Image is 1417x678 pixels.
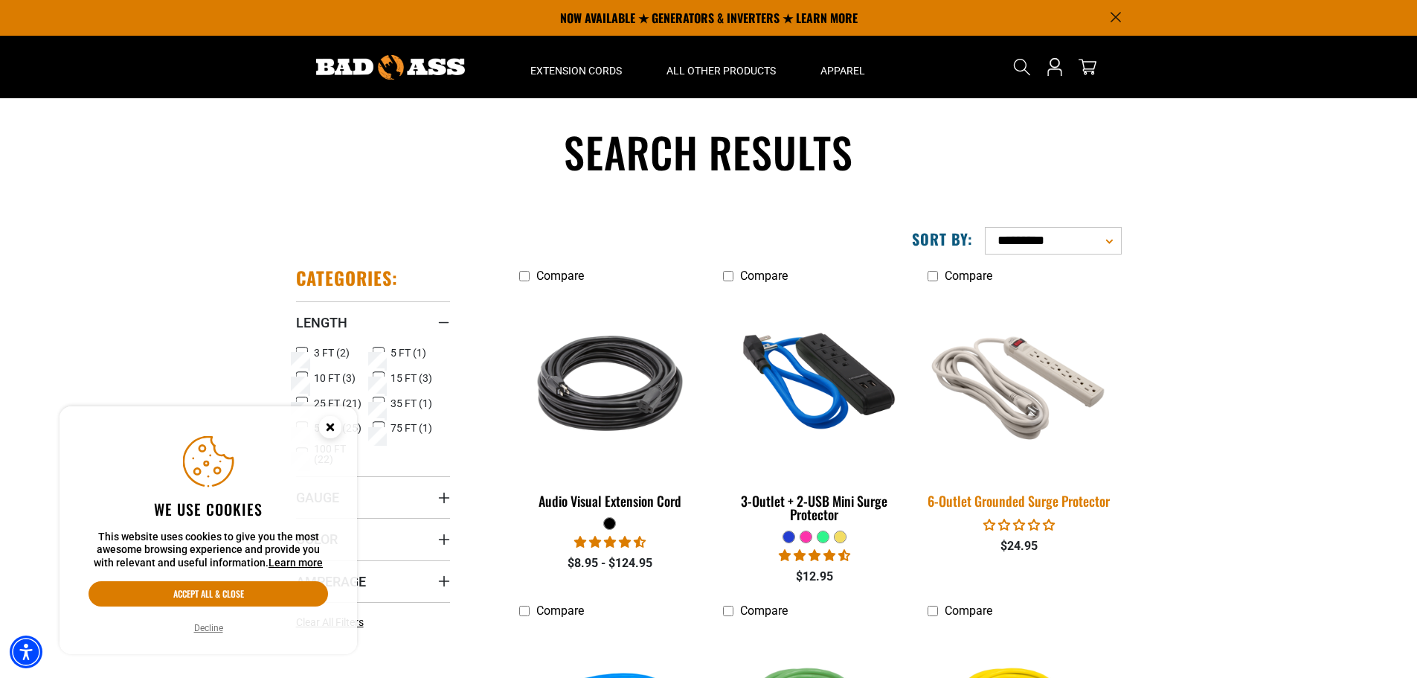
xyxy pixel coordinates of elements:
aside: Cookie Consent [60,406,357,655]
div: Accessibility Menu [10,636,42,668]
div: Audio Visual Extension Cord [519,494,701,508]
button: Decline [190,621,228,636]
span: Compare [740,269,788,283]
img: black [516,298,704,469]
span: Compare [945,269,992,283]
span: Compare [945,604,992,618]
span: 4.36 stars [779,549,850,563]
img: Bad Ass Extension Cords [316,55,465,80]
span: 25 FT (21) [314,398,362,409]
div: $24.95 [928,537,1110,555]
a: blue 3-Outlet + 2-USB Mini Surge Protector [723,290,905,530]
button: Accept all & close [89,581,328,607]
summary: Search [1010,55,1034,79]
h1: Search results [296,125,1122,179]
a: This website uses cookies to give you the most awesome browsing experience and provide you with r... [269,557,323,569]
img: 6-Outlet Grounded Surge Protector [915,288,1123,479]
summary: Amperage [296,560,450,602]
summary: Length [296,301,450,343]
a: 6-Outlet Grounded Surge Protector 6-Outlet Grounded Surge Protector [928,290,1110,517]
label: Sort by: [912,229,973,249]
div: 6-Outlet Grounded Surge Protector [928,494,1110,508]
span: 35 FT (1) [391,398,432,409]
a: black Audio Visual Extension Cord [519,290,701,517]
span: Compare [536,604,584,618]
a: Open this option [1043,36,1067,98]
span: Compare [740,604,788,618]
summary: Apparel [798,36,887,98]
div: $8.95 - $124.95 [519,554,701,572]
button: Close this option [303,406,357,452]
summary: Extension Cords [508,36,644,98]
span: 0.00 stars [983,518,1055,532]
span: All Other Products [666,64,776,77]
span: 10 FT (3) [314,373,356,383]
span: Extension Cords [530,64,622,77]
span: 3 FT (2) [314,348,350,358]
span: 5 FT (1) [391,348,426,358]
span: Apparel [820,64,865,77]
a: cart [1076,58,1099,76]
img: blue [721,298,908,469]
span: 75 FT (1) [391,423,432,433]
span: 4.71 stars [574,535,646,549]
summary: All Other Products [644,36,798,98]
span: Compare [536,269,584,283]
summary: Gauge [296,476,450,518]
summary: Color [296,518,450,560]
span: Length [296,314,347,331]
div: 3-Outlet + 2-USB Mini Surge Protector [723,494,905,521]
h2: We use cookies [89,499,328,519]
h2: Categories: [296,266,399,290]
p: This website uses cookies to give you the most awesome browsing experience and provide you with r... [89,531,328,570]
div: $12.95 [723,568,905,586]
span: 15 FT (3) [391,373,432,383]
